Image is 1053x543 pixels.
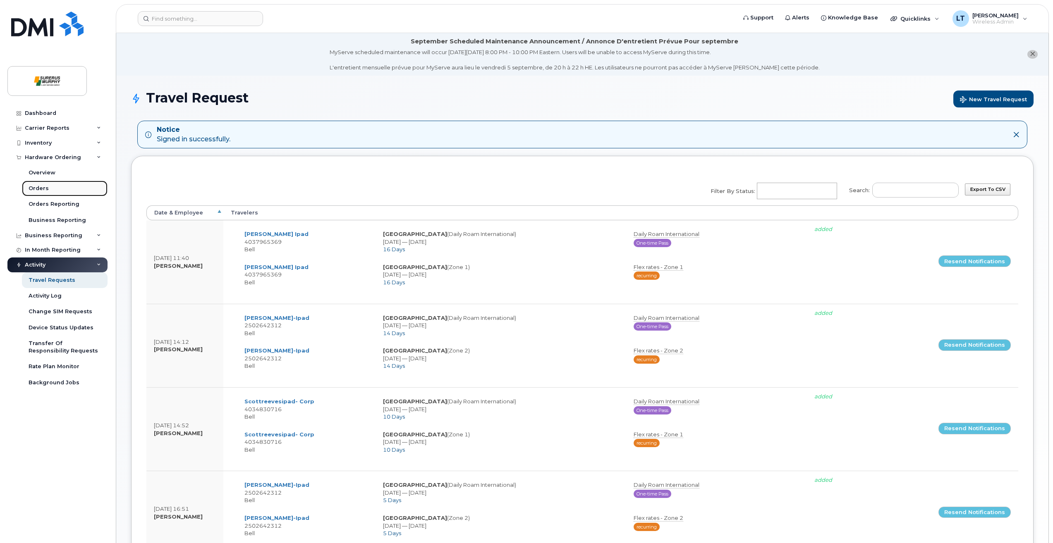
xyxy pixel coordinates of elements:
[237,426,376,459] td: 4034830716 Bell
[634,322,671,331] span: 30 days pass
[157,125,230,135] strong: Notice
[814,476,832,483] i: added
[383,347,447,354] strong: [GEOGRAPHIC_DATA]
[634,398,699,405] span: Daily Roam International
[244,514,309,521] a: [PERSON_NAME]-Ipad
[244,431,314,438] a: Scottreevesipad- Corp
[244,398,314,405] a: Scottreevesipad- Corp
[634,264,683,271] span: Flex rates - Zone 1
[814,226,832,232] i: added
[383,231,447,237] strong: [GEOGRAPHIC_DATA]
[244,347,309,354] a: [PERSON_NAME]-Ipad
[960,96,1027,104] span: New Travel Request
[383,362,405,369] span: 14 Days
[383,314,447,321] strong: [GEOGRAPHIC_DATA]
[376,342,626,375] td: (Zone 2) [DATE] — [DATE]
[383,446,405,453] span: 10 Days
[237,258,376,291] td: 4037965369 Bell
[244,231,309,237] a: [PERSON_NAME] Ipad
[634,355,660,364] span: Recurring (AUTO renewal every 30 days)
[634,271,660,280] span: Recurring (AUTO renewal every 30 days)
[634,481,699,488] span: Daily Roam International
[154,262,203,269] strong: [PERSON_NAME]
[711,187,755,195] span: Filter by Status:
[938,339,1011,351] a: Resend Notifications
[154,346,203,352] strong: [PERSON_NAME]
[376,476,626,509] td: (Daily Roam International) [DATE] — [DATE]
[757,183,835,198] input: Filter by Status:
[634,347,683,354] span: Flex rates - Zone 2
[938,507,1011,518] a: Resend Notifications
[814,393,832,400] i: added
[383,330,405,336] span: 14 Days
[237,342,376,375] td: 2502642312 Bell
[634,431,683,438] span: Flex rates - Zone 1
[146,304,223,387] td: [DATE] 14:12
[244,264,309,270] a: [PERSON_NAME] Ipad
[376,309,626,342] td: (Daily Roam International) [DATE] — [DATE]
[938,255,1011,267] a: Resend Notifications
[376,258,626,291] td: (Zone 1) [DATE] — [DATE]
[237,509,376,542] td: 2502642312 Bell
[244,314,309,321] a: [PERSON_NAME]-Ipad
[383,413,405,420] span: 10 Days
[237,393,376,426] td: 4034830716 Bell
[634,514,683,522] span: Flex rates - Zone 2
[376,393,626,426] td: (Daily Roam International) [DATE] — [DATE]
[383,530,401,536] span: 5 Days
[383,431,447,438] strong: [GEOGRAPHIC_DATA]
[1027,50,1038,59] button: close notification
[634,490,671,498] span: 30 days pass
[244,481,309,488] a: [PERSON_NAME]-Ipad
[383,481,447,488] strong: [GEOGRAPHIC_DATA]
[872,183,959,198] input: Search:
[634,523,660,531] span: Recurring (AUTO renewal every 30 days)
[146,205,223,220] th: Date &amp; Employee: activate to sort column descending
[376,225,626,258] td: (Daily Roam International) [DATE] — [DATE]
[634,406,671,414] span: 30 days pass
[131,90,1034,107] h1: Travel Request
[223,205,931,220] th: Travelers: activate to sort column ascending
[634,231,699,238] span: Daily Roam International
[411,37,738,46] div: September Scheduled Maintenance Announcement / Annonce D'entretient Prévue Pour septembre
[376,509,626,542] td: (Zone 2) [DATE] — [DATE]
[844,177,959,200] label: Search:
[634,239,671,247] span: 30 days pass
[237,476,376,509] td: 2502642312 Bell
[938,423,1011,434] a: Resend Notifications
[146,387,223,471] td: [DATE] 14:52
[953,90,1034,107] button: New Travel Request
[634,439,660,447] span: Recurring (AUTO renewal every 30 days)
[970,186,1005,192] span: Export to CSV
[330,48,820,71] div: MyServe scheduled maintenance will occur [DATE][DATE] 8:00 PM - 10:00 PM Eastern. Users will be u...
[154,430,203,436] strong: [PERSON_NAME]
[237,225,376,258] td: 4037965369 Bell
[383,398,447,405] strong: [GEOGRAPHIC_DATA]
[931,205,1018,220] th: : activate to sort column ascending
[146,220,223,303] td: [DATE] 11:40
[383,497,401,503] span: 5 Days
[154,513,203,520] strong: [PERSON_NAME]
[376,426,626,459] td: (Zone 1) [DATE] — [DATE]
[157,125,230,144] div: Signed in successfully.
[383,246,405,252] span: 16 Days
[814,310,832,316] i: added
[383,264,447,270] strong: [GEOGRAPHIC_DATA]
[383,279,405,286] span: 16 Days
[383,514,447,521] strong: [GEOGRAPHIC_DATA]
[237,309,376,342] td: 2502642312 Bell
[634,314,699,322] span: Daily Roam International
